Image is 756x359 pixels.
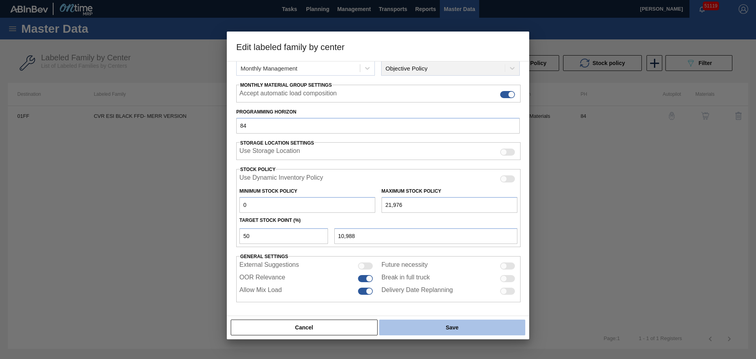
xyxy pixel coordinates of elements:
[239,218,301,223] label: Target Stock Point (%)
[227,32,529,61] h3: Edit labeled family by center
[382,261,428,271] label: Future necessity
[241,65,297,72] div: Monthly Management
[239,274,285,283] label: OOR Relevance
[239,261,299,271] label: External Suggestions
[382,274,430,283] label: Break in full truck
[240,167,276,172] label: Stock Policy
[239,90,337,99] label: Accept automatic load composition
[236,106,520,118] label: Programming Horizon
[239,147,300,157] label: When enabled, the system will display stocks from different storage locations.
[239,174,323,184] label: When enabled, the system will use inventory based on the Dynamic Inventory Policy.
[240,140,314,146] span: Storage Location Settings
[379,320,525,335] button: Save
[231,320,378,335] button: Cancel
[240,254,288,259] span: General settings
[240,82,332,88] span: Monthly Material Group Settings
[382,188,441,194] label: Maximum Stock Policy
[239,188,297,194] label: Minimum Stock Policy
[382,286,453,296] label: Delivery Date Replanning
[239,286,282,296] label: Allow Mix Load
